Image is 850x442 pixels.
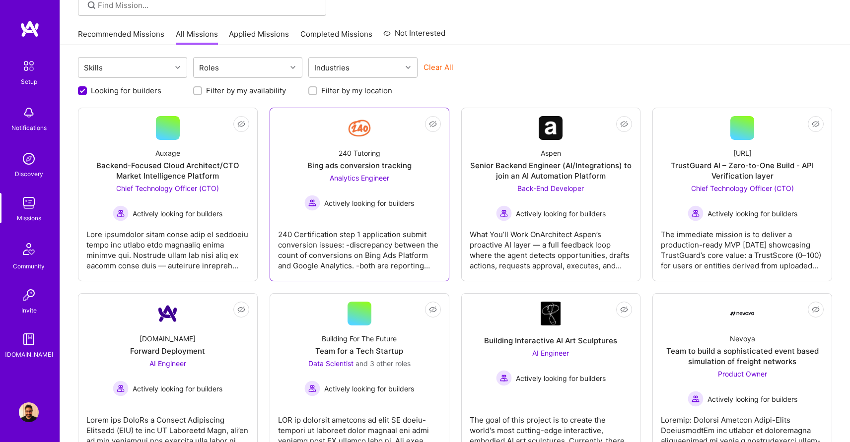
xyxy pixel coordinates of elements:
[691,184,794,192] span: Chief Technology Officer (CTO)
[15,169,43,179] div: Discovery
[149,359,186,368] span: AI Engineer
[290,65,295,70] i: icon Chevron
[620,120,628,128] i: icon EyeClosed
[330,174,389,182] span: Analytics Engineer
[496,205,512,221] img: Actively looking for builders
[324,383,414,394] span: Actively looking for builders
[812,306,820,314] i: icon EyeClosed
[315,346,403,356] div: Team for a Tech Startup
[541,302,561,325] img: Company Logo
[86,116,249,273] a: AuxageBackend-Focused Cloud Architect/CTO Market Intelligence PlatformChief Technology Officer (C...
[708,208,797,219] span: Actively looking for builders
[661,160,824,181] div: TrustGuard AI – Zero-to-One Build - API Verification layer
[278,221,441,271] div: 240 Certification step 1 application submit conversion issues: -discrepancy between the count of ...
[708,394,797,404] span: Actively looking for builders
[130,346,205,356] div: Forward Deployment
[17,237,41,261] img: Community
[20,20,40,38] img: logo
[541,148,561,158] div: Aspen
[86,221,249,271] div: Lore ipsumdolor sitam conse adip el seddoeiu tempo inc utlabo etdo magnaaliq enima minimve qui. N...
[13,261,45,271] div: Community
[175,65,180,70] i: icon Chevron
[11,123,47,133] div: Notifications
[113,205,129,221] img: Actively looking for builders
[16,402,41,422] a: User Avatar
[19,103,39,123] img: bell
[730,333,755,344] div: Nevoya
[113,380,129,396] img: Actively looking for builders
[470,116,633,273] a: Company LogoAspenSenior Backend Engineer (AI/Integrations) to join an AI Automation PlatformBack-...
[321,85,392,96] label: Filter by my location
[539,116,563,140] img: Company Logo
[429,120,437,128] i: icon EyeClosed
[116,184,219,192] span: Chief Technology Officer (CTO)
[312,61,352,75] div: Industries
[5,349,53,360] div: [DOMAIN_NAME]
[661,346,824,367] div: Team to build a sophisticated event based simulation of freight networks
[18,56,39,76] img: setup
[688,391,704,407] img: Actively looking for builders
[304,380,320,396] img: Actively looking for builders
[156,302,180,325] img: Company Logo
[19,285,39,305] img: Invite
[86,160,249,181] div: Backend-Focused Cloud Architect/CTO Market Intelligence Platform
[300,29,372,45] a: Completed Missions
[237,120,245,128] i: icon EyeClosed
[197,61,221,75] div: Roles
[19,329,39,349] img: guide book
[133,383,222,394] span: Actively looking for builders
[348,116,371,140] img: Company Logo
[516,208,606,219] span: Actively looking for builders
[339,148,380,158] div: 240 Tutoring
[355,359,411,368] span: and 3 other roles
[730,312,754,316] img: Company Logo
[324,198,414,208] span: Actively looking for builders
[812,120,820,128] i: icon EyeClosed
[307,160,412,171] div: Bing ads conversion tracking
[688,205,704,221] img: Actively looking for builders
[517,184,584,192] span: Back-End Developer
[516,373,606,383] span: Actively looking for builders
[21,76,37,87] div: Setup
[21,305,37,316] div: Invite
[470,221,633,271] div: What You’ll Work OnArchitect Aspen’s proactive AI layer — a full feedback loop where the agent de...
[661,116,824,273] a: [URL]TrustGuard AI – Zero-to-One Build - API Verification layerChief Technology Officer (CTO) Act...
[78,29,164,45] a: Recommended Missions
[237,306,245,314] i: icon EyeClosed
[718,370,767,378] span: Product Owner
[424,62,453,72] button: Clear All
[661,221,824,271] div: The immediate mission is to deliver a production-ready MVP [DATE] showcasing TrustGuard’s core va...
[19,149,39,169] img: discovery
[229,29,289,45] a: Applied Missions
[406,65,411,70] i: icon Chevron
[470,160,633,181] div: Senior Backend Engineer (AI/Integrations) to join an AI Automation Platform
[155,148,180,158] div: Auxage
[383,27,445,45] a: Not Interested
[19,402,39,422] img: User Avatar
[91,85,161,96] label: Looking for builders
[304,195,320,211] img: Actively looking for builders
[176,29,218,45] a: All Missions
[620,306,628,314] i: icon EyeClosed
[484,335,617,346] div: Building Interactive AI Art Sculptures
[496,370,512,386] img: Actively looking for builders
[19,193,39,213] img: teamwork
[278,116,441,273] a: Company Logo240 TutoringBing ads conversion trackingAnalytics Engineer Actively looking for build...
[308,359,354,368] span: Data Scientist
[17,213,41,223] div: Missions
[733,148,752,158] div: [URL]
[429,306,437,314] i: icon EyeClosed
[81,61,105,75] div: Skills
[322,333,397,344] div: Building For The Future
[133,208,222,219] span: Actively looking for builders
[206,85,286,96] label: Filter by my availability
[140,333,196,344] div: [DOMAIN_NAME]
[532,349,569,357] span: AI Engineer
